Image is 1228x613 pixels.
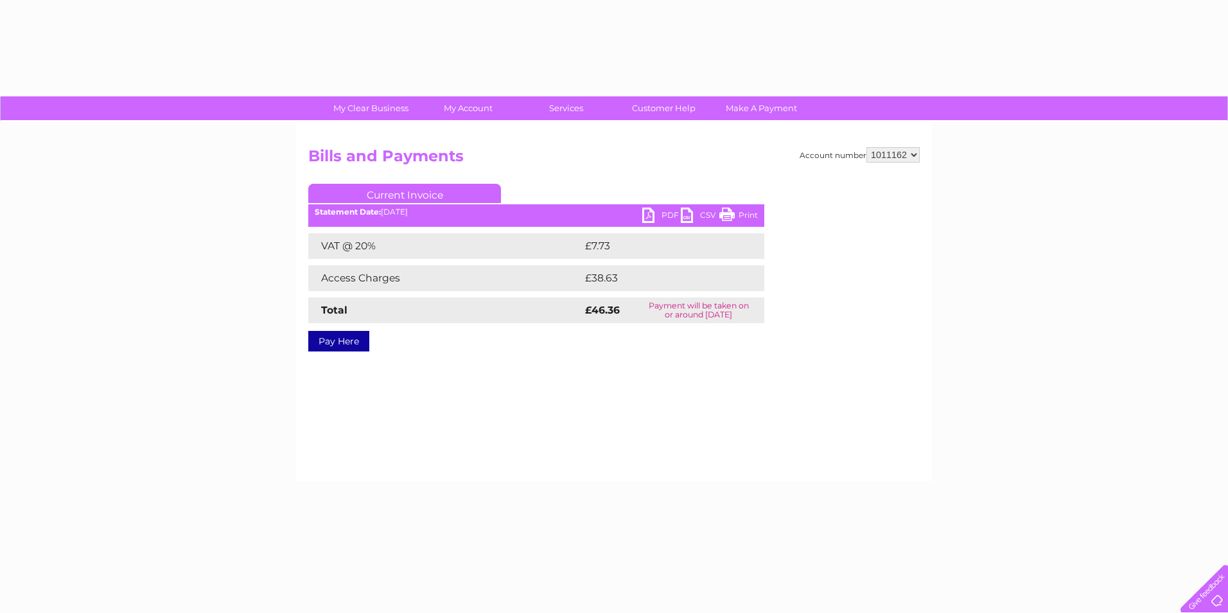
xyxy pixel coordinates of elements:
a: Customer Help [611,96,717,120]
a: CSV [681,208,719,226]
strong: Total [321,304,347,316]
a: Current Invoice [308,184,501,203]
strong: £46.36 [585,304,620,316]
div: [DATE] [308,208,764,217]
a: Print [719,208,758,226]
a: Make A Payment [708,96,814,120]
td: Payment will be taken on or around [DATE] [633,298,764,323]
a: My Account [416,96,522,120]
td: £38.63 [582,265,739,291]
a: Pay Here [308,331,369,351]
h2: Bills and Payments [308,147,920,172]
a: Services [513,96,619,120]
a: My Clear Business [318,96,424,120]
div: Account number [800,147,920,163]
td: VAT @ 20% [308,233,582,259]
a: PDF [642,208,681,226]
td: £7.73 [582,233,733,259]
td: Access Charges [308,265,582,291]
b: Statement Date: [315,207,381,217]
